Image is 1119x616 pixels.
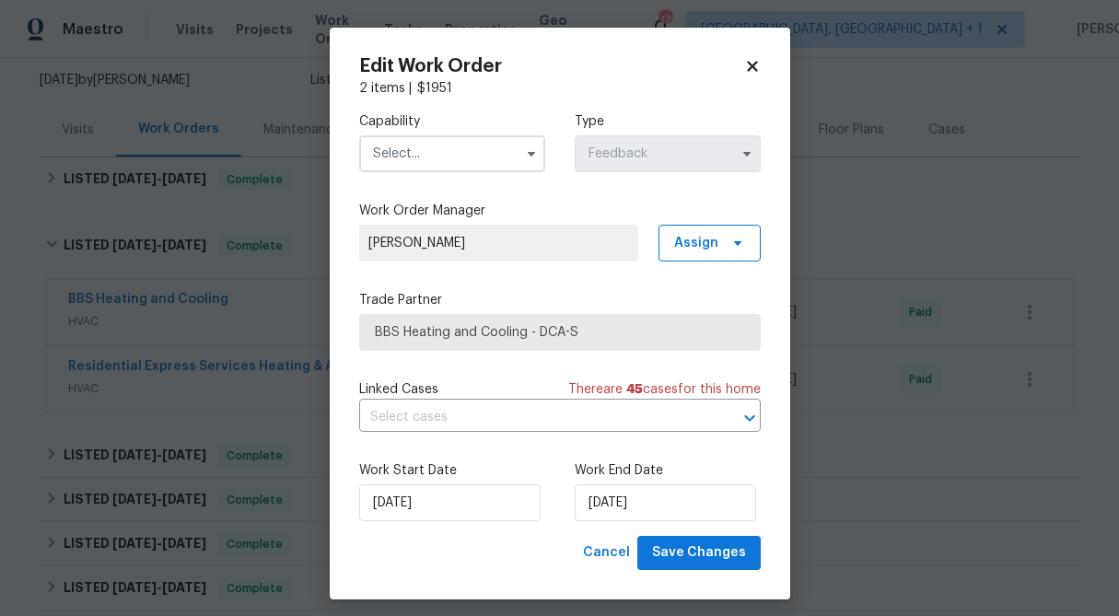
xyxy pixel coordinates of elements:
label: Capability [359,112,545,131]
h2: Edit Work Order [359,57,744,76]
button: Show options [736,143,758,165]
label: Trade Partner [359,291,761,309]
button: Show options [520,143,542,165]
span: There are case s for this home [568,380,761,399]
span: [PERSON_NAME] [368,234,629,252]
span: $ 1951 [417,82,452,95]
input: M/D/YYYY [359,484,541,521]
span: Save Changes [652,541,746,564]
span: Assign [674,234,718,252]
label: Work End Date [575,461,761,480]
span: Cancel [583,541,630,564]
span: 45 [626,383,643,396]
span: Linked Cases [359,380,438,399]
input: Select cases [359,403,709,432]
label: Work Start Date [359,461,545,480]
input: M/D/YYYY [575,484,756,521]
div: 2 items | [359,79,761,98]
span: BBS Heating and Cooling - DCA-S [375,323,745,342]
input: Select... [575,135,761,172]
button: Open [737,405,763,431]
button: Save Changes [637,536,761,570]
label: Type [575,112,761,131]
button: Cancel [576,536,637,570]
input: Select... [359,135,545,172]
label: Work Order Manager [359,202,761,220]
